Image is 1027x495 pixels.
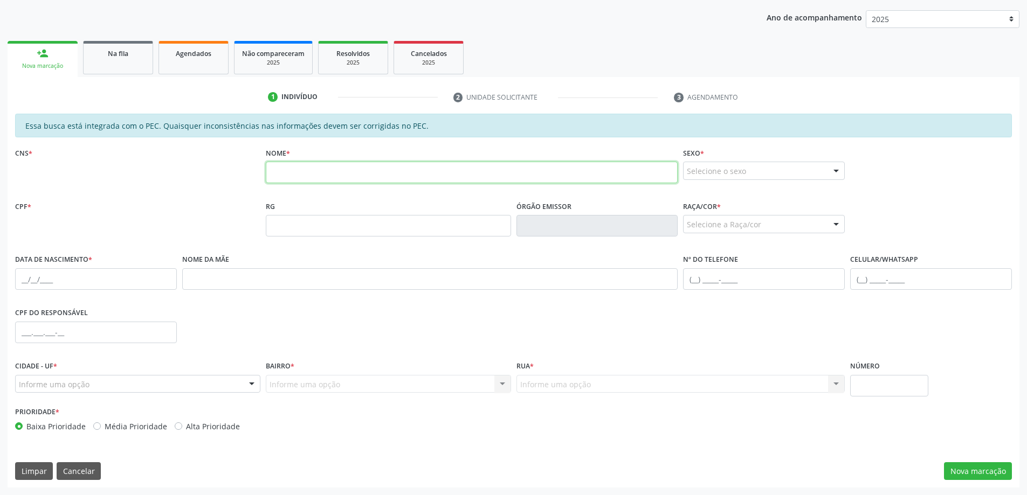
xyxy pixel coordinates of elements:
[266,358,294,375] label: Bairro
[326,59,380,67] div: 2025
[516,198,571,215] label: Órgão emissor
[683,252,738,268] label: Nº do Telefone
[944,462,1012,480] button: Nova marcação
[266,198,275,215] label: RG
[176,49,211,58] span: Agendados
[108,49,128,58] span: Na fila
[516,358,534,375] label: Rua
[19,379,89,390] span: Informe uma opção
[57,462,101,480] button: Cancelar
[683,145,704,162] label: Sexo
[411,49,447,58] span: Cancelados
[336,49,370,58] span: Resolvidos
[15,198,31,215] label: CPF
[687,219,761,230] span: Selecione a Raça/cor
[402,59,456,67] div: 2025
[182,252,229,268] label: Nome da mãe
[15,404,59,421] label: Prioridade
[105,421,167,432] label: Média Prioridade
[15,305,88,322] label: CPF do responsável
[37,47,49,59] div: person_add
[683,198,721,215] label: Raça/cor
[687,165,746,177] span: Selecione o sexo
[15,322,177,343] input: ___.___.___-__
[268,92,278,102] div: 1
[15,62,70,70] div: Nova marcação
[767,10,862,24] p: Ano de acompanhamento
[26,421,86,432] label: Baixa Prioridade
[850,268,1012,290] input: (__) _____-_____
[15,462,53,480] button: Limpar
[850,358,880,375] label: Número
[15,145,32,162] label: CNS
[186,421,240,432] label: Alta Prioridade
[15,268,177,290] input: __/__/____
[850,252,918,268] label: Celular/WhatsApp
[15,358,57,375] label: Cidade - UF
[242,49,305,58] span: Não compareceram
[15,114,1012,137] div: Essa busca está integrada com o PEC. Quaisquer inconsistências nas informações devem ser corrigid...
[242,59,305,67] div: 2025
[281,92,318,102] div: Indivíduo
[683,268,845,290] input: (__) _____-_____
[266,145,290,162] label: Nome
[15,252,92,268] label: Data de nascimento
